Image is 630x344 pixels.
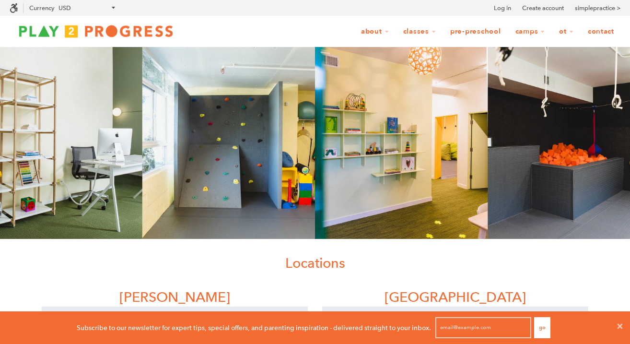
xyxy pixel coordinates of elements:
[444,23,507,41] a: Pre-Preschool
[575,3,620,13] a: simplepractice >
[582,23,620,41] a: Contact
[494,3,511,13] a: Log in
[29,4,54,12] label: Currency
[10,22,182,41] img: Play2Progress logo
[553,23,580,41] a: OT
[534,317,550,338] button: Go
[322,287,588,307] h1: [GEOGRAPHIC_DATA]
[42,287,308,307] h1: [PERSON_NAME]
[77,322,431,333] p: Subscribe to our newsletter for expert tips, special offers, and parenting inspiration - delivere...
[522,3,564,13] a: Create account
[509,23,551,41] a: Camps
[35,253,595,273] h1: Locations
[355,23,395,41] a: About
[435,317,531,338] input: email@example.com
[397,23,442,41] a: Classes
